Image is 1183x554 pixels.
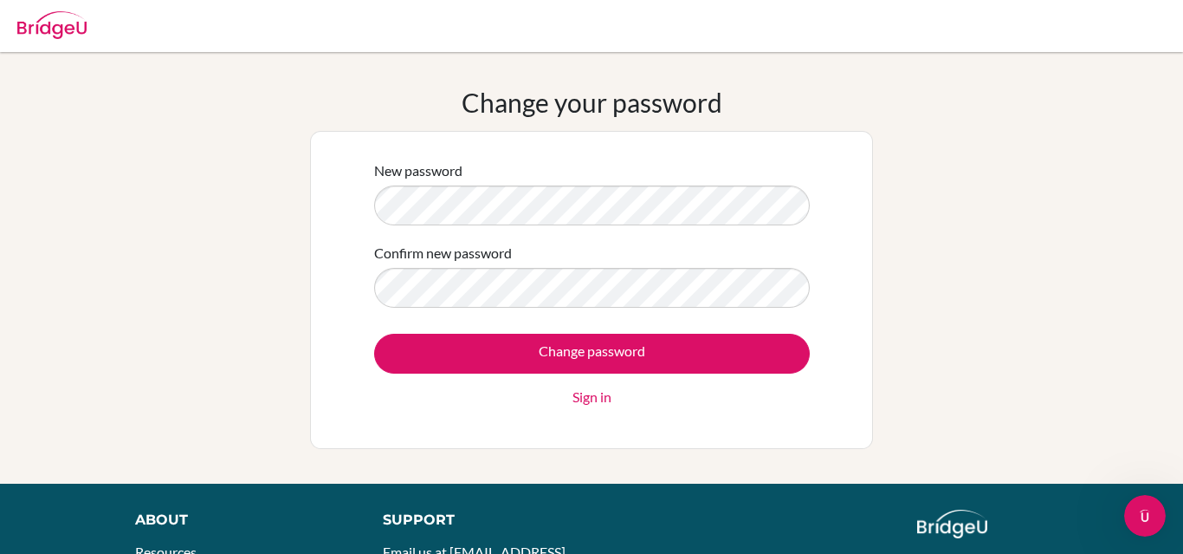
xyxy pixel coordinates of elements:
img: Bridge-U [17,11,87,39]
label: New password [374,160,462,181]
label: Confirm new password [374,243,512,264]
input: Change password [374,334,810,374]
iframe: Intercom live chat [1124,495,1166,537]
div: Support [383,510,574,531]
div: About [135,510,344,531]
h1: Change your password [462,87,722,118]
img: logo_white@2x-f4f0deed5e89b7ecb1c2cc34c3e3d731f90f0f143d5ea2071677605dd97b5244.png [917,510,987,538]
a: Sign in [572,387,611,407]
